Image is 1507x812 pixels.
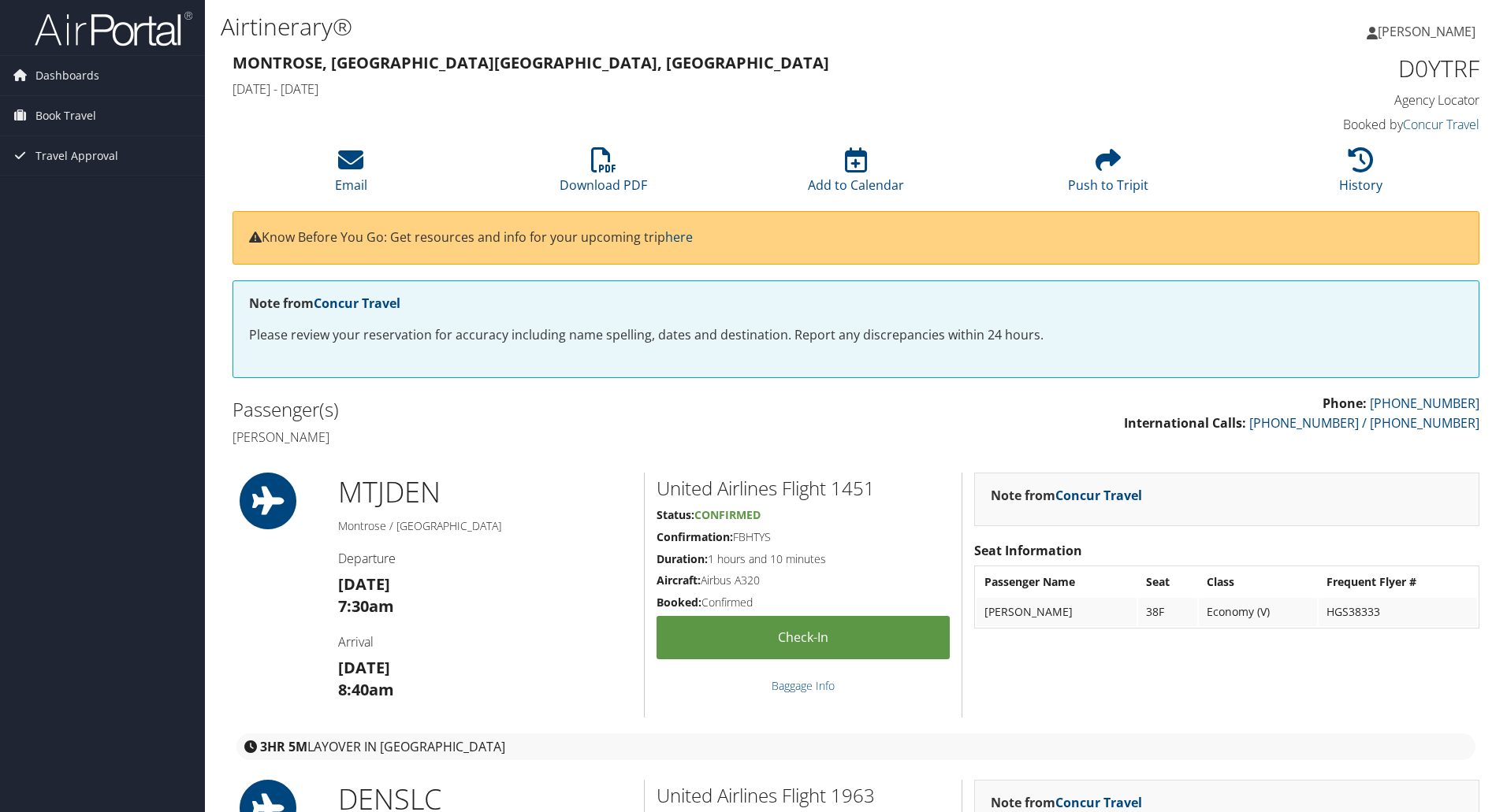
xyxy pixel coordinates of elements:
[338,473,632,512] h1: MTJ DEN
[338,657,390,678] strong: [DATE]
[694,507,761,522] span: Confirmed
[991,487,1142,504] strong: Note from
[657,573,701,588] strong: Aircraft:
[1199,568,1317,596] th: Class
[1138,568,1197,596] th: Seat
[657,573,950,588] h5: Airbus A320
[1068,156,1148,194] a: Push to Tripit
[977,598,1137,626] td: [PERSON_NAME]
[314,295,400,312] a: Concur Travel
[1367,8,1491,55] a: [PERSON_NAME]
[974,542,1082,559] strong: Seat Information
[236,733,1475,760] div: layover in [GEOGRAPHIC_DATA]
[772,678,835,693] a: Baggage Info
[657,782,950,809] h2: United Airlines Flight 1963
[1323,395,1367,412] strong: Phone:
[338,633,632,651] h4: Arrival
[249,228,1463,248] p: Know Before You Go: Get resources and info for your upcoming trip
[338,550,632,567] h4: Departure
[1319,598,1477,626] td: HGS38333
[657,529,950,545] h5: FBHTYS
[1185,91,1479,109] h4: Agency Locator
[1403,116,1479,133] a: Concur Travel
[1378,23,1475,40] span: [PERSON_NAME]
[1370,395,1479,412] a: [PHONE_NUMBER]
[560,156,647,194] a: Download PDF
[35,136,118,176] span: Travel Approval
[1055,794,1142,811] a: Concur Travel
[335,156,367,194] a: Email
[657,529,733,544] strong: Confirmation:
[1185,52,1479,85] h1: D0YTRF
[657,595,950,610] h5: Confirmed
[35,56,99,95] span: Dashboards
[233,428,844,446] h4: [PERSON_NAME]
[1055,487,1142,504] a: Concur Travel
[233,52,829,73] strong: Montrose, [GEOGRAPHIC_DATA] [GEOGRAPHIC_DATA], [GEOGRAPHIC_DATA]
[657,551,708,566] strong: Duration:
[338,518,632,534] h5: Montrose / [GEOGRAPHIC_DATA]
[260,738,307,755] strong: 3HR 5M
[1185,116,1479,133] h4: Booked by
[338,679,394,700] strong: 8:40am
[977,568,1137,596] th: Passenger Name
[657,616,950,659] a: Check-in
[1138,598,1197,626] td: 38F
[808,156,904,194] a: Add to Calendar
[338,595,394,617] strong: 7:30am
[657,551,950,567] h5: 1 hours and 10 minutes
[657,595,701,610] strong: Booked:
[338,573,390,595] strong: [DATE]
[233,396,844,423] h2: Passenger(s)
[249,325,1463,346] p: Please review your reservation for accuracy including name spelling, dates and destination. Repor...
[1319,568,1477,596] th: Frequent Flyer #
[1124,414,1246,432] strong: International Calls:
[657,507,694,522] strong: Status:
[35,10,192,47] img: airportal-logo.png
[657,475,950,502] h2: United Airlines Flight 1451
[665,228,693,246] a: here
[221,10,1068,43] h1: Airtinerary®
[1199,598,1317,626] td: Economy (V)
[233,80,1162,98] h4: [DATE] - [DATE]
[249,295,400,312] strong: Note from
[991,794,1142,811] strong: Note from
[1249,414,1479,432] a: [PHONE_NUMBER] / [PHONE_NUMBER]
[1339,156,1382,194] a: History
[35,96,96,135] span: Book Travel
